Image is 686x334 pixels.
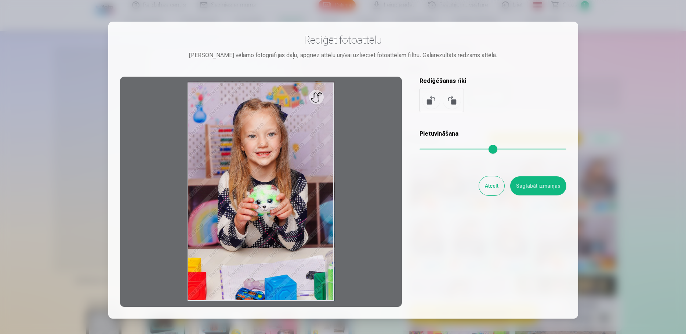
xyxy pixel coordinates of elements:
[120,33,566,47] h3: Rediģēt fotoattēlu
[479,176,504,195] button: Atcelt
[420,129,566,138] h5: Pietuvināšana
[420,77,566,85] h5: Rediģēšanas rīki
[510,176,566,195] button: Saglabāt izmaiņas
[120,51,566,60] div: [PERSON_NAME] vēlamo fotogrāfijas daļu, apgriez attēlu un/vai uzlieciet fotoattēlam filtru. Galar...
